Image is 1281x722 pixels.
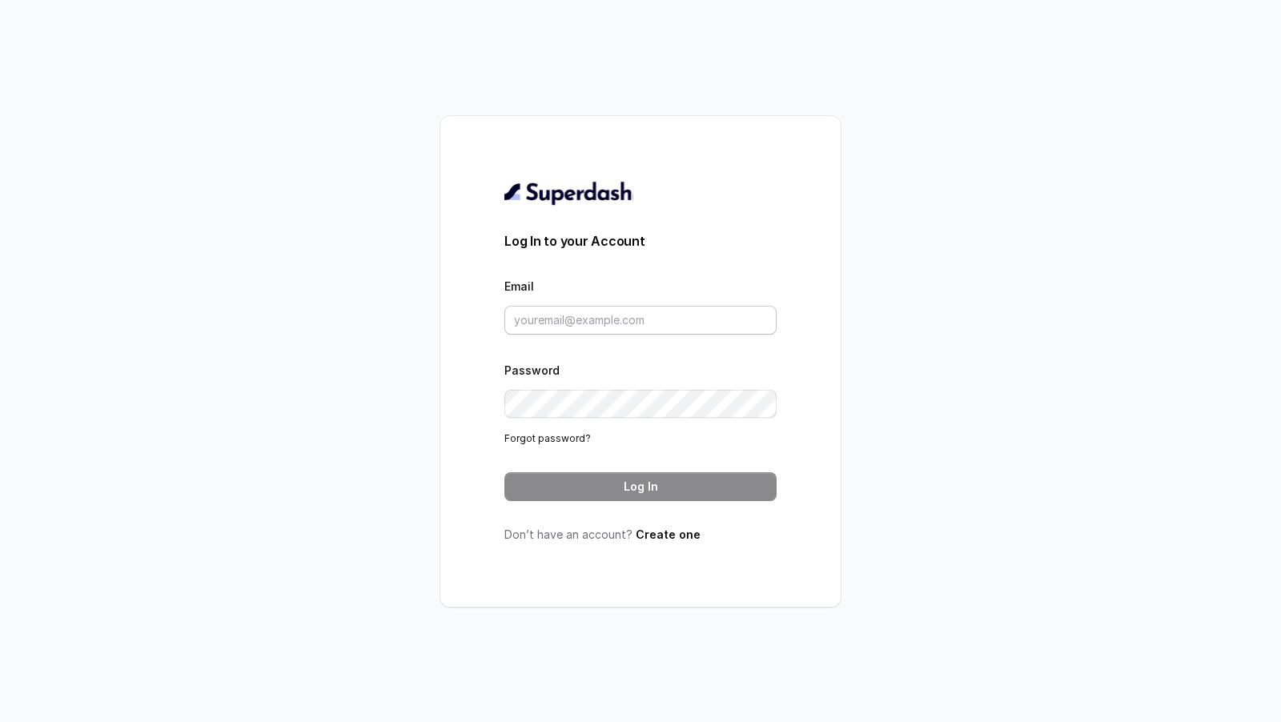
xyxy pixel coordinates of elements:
[504,527,777,543] p: Don’t have an account?
[504,363,560,377] label: Password
[504,231,777,251] h3: Log In to your Account
[504,472,777,501] button: Log In
[504,180,633,206] img: light.svg
[504,279,534,293] label: Email
[504,432,591,444] a: Forgot password?
[636,527,701,541] a: Create one
[504,306,777,335] input: youremail@example.com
